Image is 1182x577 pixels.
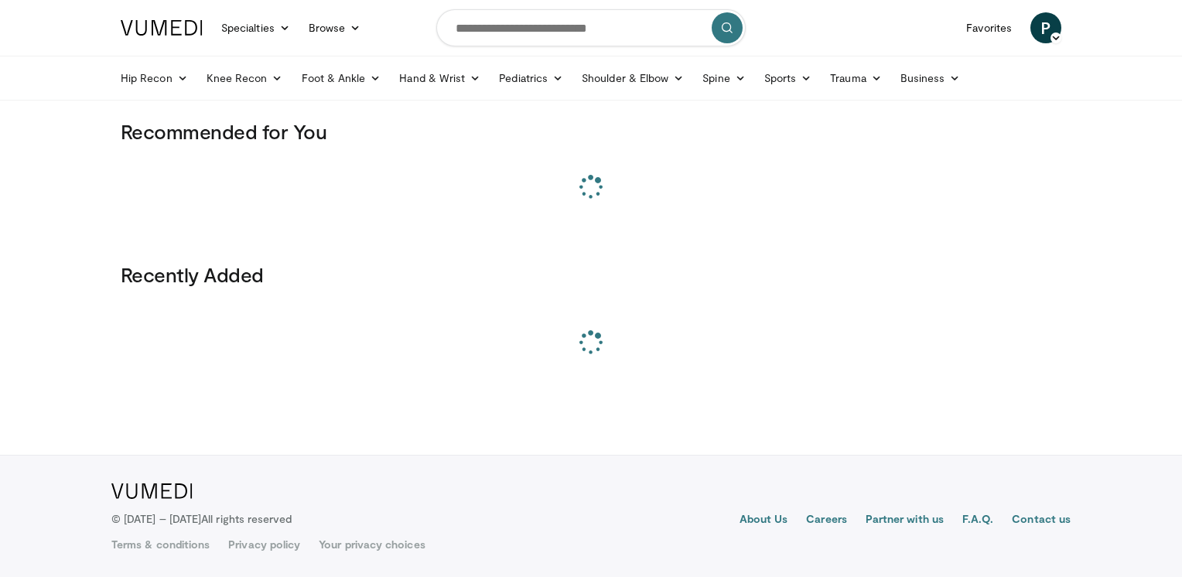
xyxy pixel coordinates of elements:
[1030,12,1061,43] a: P
[121,119,1061,144] h3: Recommended for You
[957,12,1021,43] a: Favorites
[111,511,292,527] p: © [DATE] – [DATE]
[693,63,754,94] a: Spine
[821,63,891,94] a: Trauma
[197,63,292,94] a: Knee Recon
[111,483,193,499] img: VuMedi Logo
[755,63,822,94] a: Sports
[292,63,391,94] a: Foot & Ankle
[390,63,490,94] a: Hand & Wrist
[740,511,788,530] a: About Us
[228,537,300,552] a: Privacy policy
[121,20,203,36] img: VuMedi Logo
[1012,511,1071,530] a: Contact us
[962,511,993,530] a: F.A.Q.
[111,537,210,552] a: Terms & conditions
[891,63,970,94] a: Business
[212,12,299,43] a: Specialties
[436,9,746,46] input: Search topics, interventions
[121,262,1061,287] h3: Recently Added
[201,512,292,525] span: All rights reserved
[111,63,197,94] a: Hip Recon
[572,63,693,94] a: Shoulder & Elbow
[490,63,572,94] a: Pediatrics
[319,537,425,552] a: Your privacy choices
[299,12,371,43] a: Browse
[866,511,944,530] a: Partner with us
[806,511,847,530] a: Careers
